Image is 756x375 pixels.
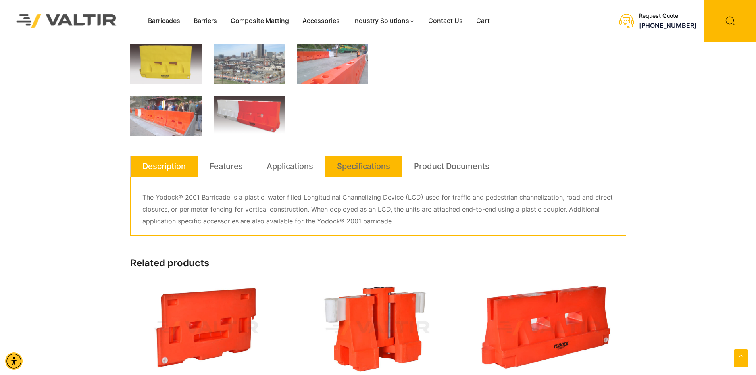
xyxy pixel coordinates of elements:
a: Product Documents [414,156,489,177]
img: Barricades [473,283,625,374]
img: A bright yellow dock bumper with a smooth surface and cutouts, designed for protecting dock areas. [130,44,202,84]
img: Barricades [130,283,283,374]
a: call (888) 496-3625 [639,21,696,29]
a: Open this option [734,349,748,367]
a: Description [142,156,186,177]
a: Accessories [296,15,346,27]
img: Two traffic barriers, one white and one orange, with a logo, designed for road safety and separat... [214,96,285,136]
img: Valtir Rentals [6,4,127,38]
a: Composite Matting [224,15,296,27]
a: Applications [267,156,313,177]
h2: Related products [130,258,626,269]
img: A construction site with heavy machinery, surrounded by buildings and a city skyline in the backg... [214,44,285,84]
a: Specifications [337,156,390,177]
img: A row of orange and white barriers blocks a road, with people nearby and a green train in the bac... [297,44,368,84]
a: Contact Us [421,15,469,27]
img: A crowd gathers near orange barricades in front of an information booth, with a mountainous backd... [130,96,202,136]
p: The Yodock® 2001 Barricade is a plastic, water filled Longitudinal Channelizing Device (LCD) used... [142,192,614,227]
div: Request Quote [639,13,696,19]
a: Industry Solutions [346,15,421,27]
img: Accessories [301,283,454,374]
a: Features [210,156,243,177]
a: Barricades [141,15,187,27]
a: Cart [469,15,496,27]
a: Barriers [187,15,224,27]
div: Accessibility Menu [5,352,23,370]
